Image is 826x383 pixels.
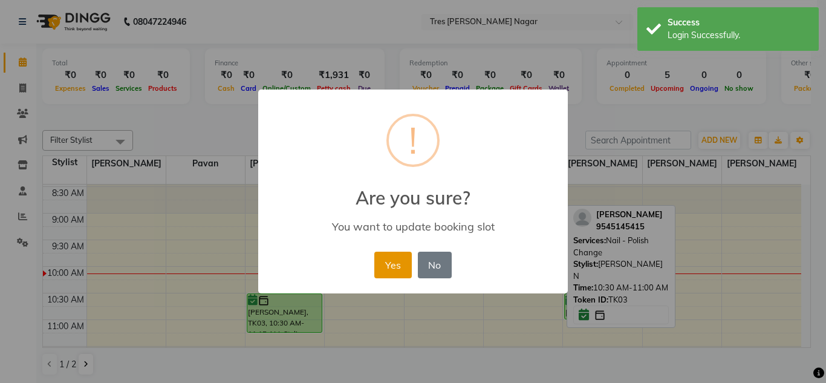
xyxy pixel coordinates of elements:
div: You want to update booking slot [276,220,550,234]
h2: Are you sure? [258,172,568,209]
div: Login Successfully. [668,29,810,42]
button: Yes [374,252,411,278]
div: Success [668,16,810,29]
div: ! [409,116,417,165]
button: No [418,252,452,278]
